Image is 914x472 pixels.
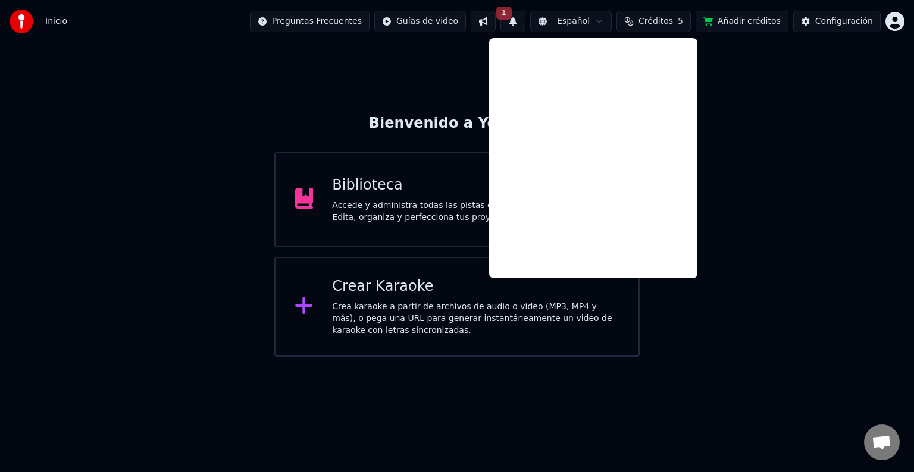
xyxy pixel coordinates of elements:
[678,15,683,27] span: 5
[496,7,512,20] span: 1
[250,11,370,32] button: Preguntas Frecuentes
[332,176,619,195] div: Biblioteca
[10,10,33,33] img: youka
[616,11,691,32] button: Créditos5
[45,15,67,27] nav: breadcrumb
[332,301,619,336] div: Crea karaoke a partir de archivos de audio o video (MP3, MP4 y más), o pega una URL para generar ...
[45,15,67,27] span: Inicio
[696,11,788,32] button: Añadir créditos
[369,114,546,133] div: Bienvenido a Youka
[500,11,525,32] button: 1
[332,200,619,224] div: Accede y administra todas las pistas de karaoke que has creado. Edita, organiza y perfecciona tus...
[815,15,873,27] div: Configuración
[793,11,881,32] button: Configuración
[332,277,619,296] div: Crear Karaoke
[864,424,900,460] div: Open chat
[374,11,466,32] button: Guías de video
[638,15,673,27] span: Créditos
